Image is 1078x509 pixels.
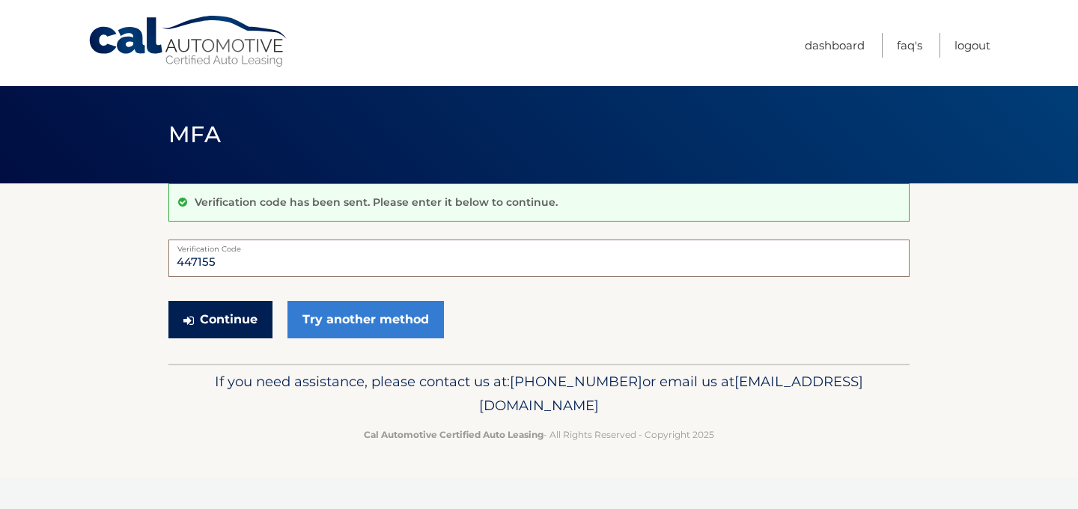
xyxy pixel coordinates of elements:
a: Cal Automotive [88,15,290,68]
label: Verification Code [168,240,910,252]
p: If you need assistance, please contact us at: or email us at [178,370,900,418]
a: Dashboard [805,33,865,58]
a: Try another method [287,301,444,338]
span: MFA [168,121,221,148]
a: Logout [954,33,990,58]
p: - All Rights Reserved - Copyright 2025 [178,427,900,442]
span: [PHONE_NUMBER] [510,373,642,390]
span: [EMAIL_ADDRESS][DOMAIN_NAME] [479,373,863,414]
a: FAQ's [897,33,922,58]
p: Verification code has been sent. Please enter it below to continue. [195,195,558,209]
button: Continue [168,301,272,338]
input: Verification Code [168,240,910,277]
strong: Cal Automotive Certified Auto Leasing [364,429,543,440]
